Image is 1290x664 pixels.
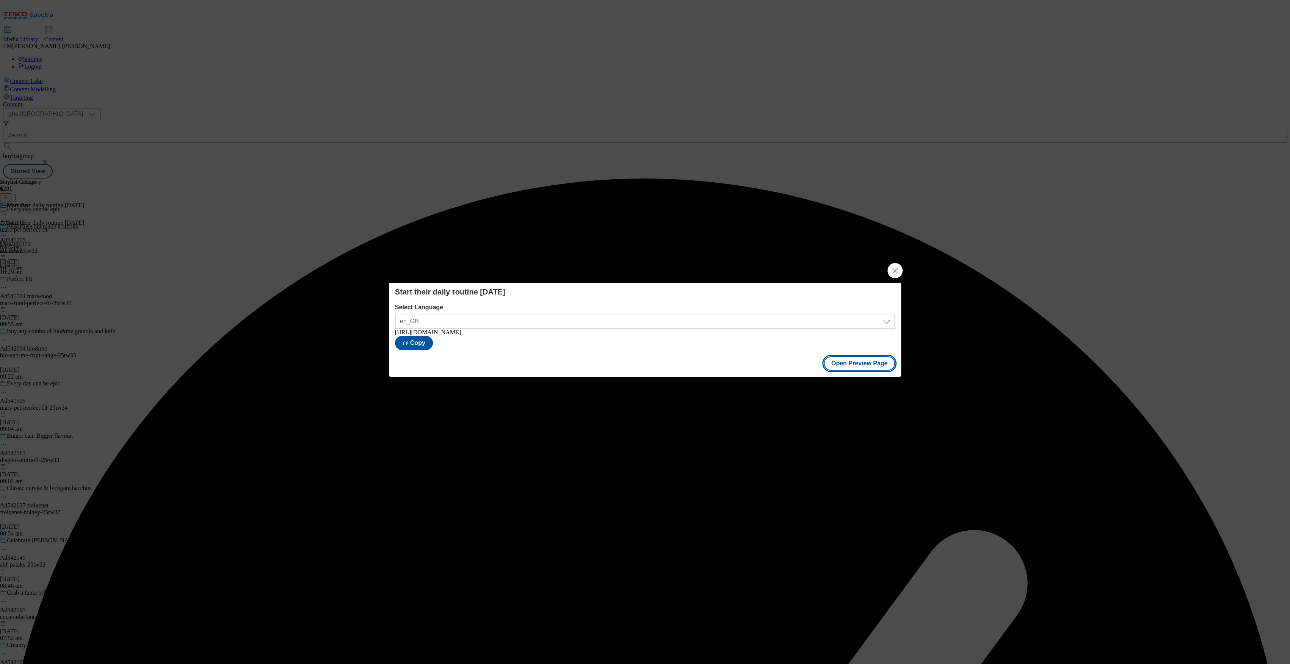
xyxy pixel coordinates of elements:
label: Select Language [395,304,895,311]
div: Modal [389,283,901,377]
button: Copy [395,336,433,350]
div: [URL][DOMAIN_NAME] [395,329,895,336]
button: Close Modal [887,263,903,278]
h4: Start their daily routine [DATE] [395,287,895,296]
button: Open Preview Page [824,356,895,371]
